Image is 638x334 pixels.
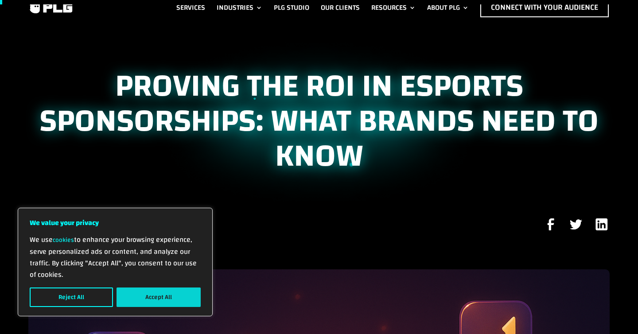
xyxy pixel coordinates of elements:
h1: Proving the ROI in Esports Sponsorships: What Brands Need to Know [28,69,610,179]
div: We value your privacy [18,208,213,316]
button: Reject All [30,287,113,307]
a: cookies [53,234,74,246]
img: linkedin icon [593,216,610,233]
p: We value your privacy [30,217,201,229]
iframe: Chat Widget [594,291,638,334]
p: We use to enhance your browsing experience, serve personalized ads or content, and analyze our tr... [30,234,201,280]
img: facebook icon [543,216,559,233]
button: Accept All [117,287,201,307]
img: twitter icon [568,216,584,233]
